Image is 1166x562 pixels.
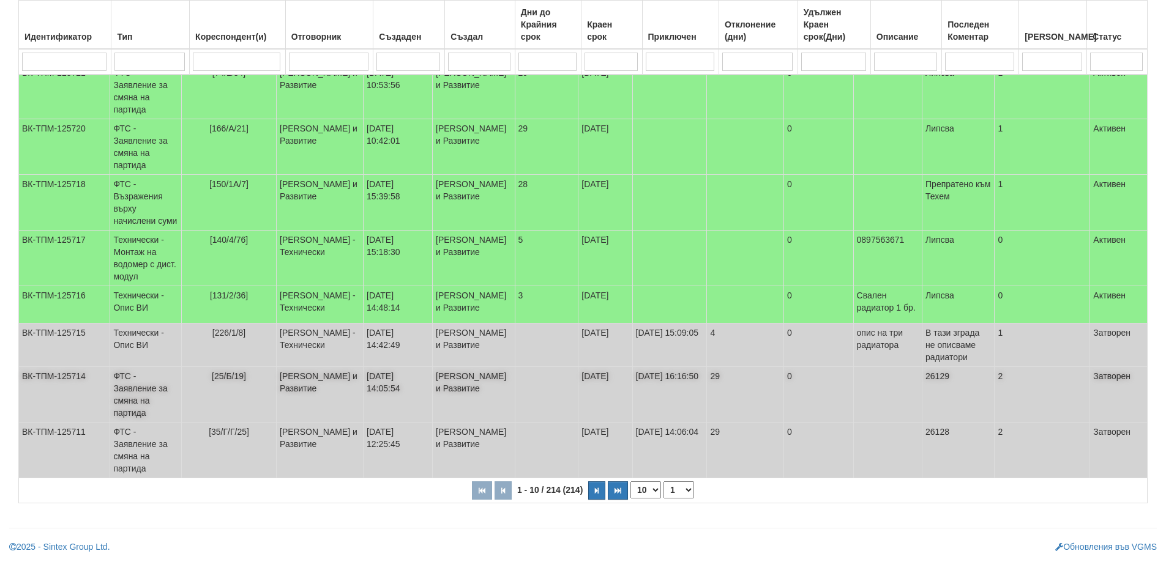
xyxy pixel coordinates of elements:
td: [PERSON_NAME] и Развитие [433,324,515,367]
td: 0 [783,423,853,478]
select: Брой редове на страница [630,481,661,498]
td: Активен [1090,231,1148,286]
td: [PERSON_NAME] и Развитие [433,367,515,423]
td: [DATE] [578,231,632,286]
button: Първа страница [472,481,492,500]
td: ВК-ТПМ-125715 [19,324,110,367]
button: Предишна страница [495,481,512,500]
div: [PERSON_NAME] [1022,28,1083,45]
td: ВК-ТПМ-125717 [19,231,110,286]
td: Активен [1090,175,1148,231]
div: Дни до Крайния срок [518,4,578,45]
td: [PERSON_NAME] и Развитие [277,64,364,119]
td: Затворен [1090,324,1148,367]
th: Кореспондент(и): No sort applied, activate to apply an ascending sort [190,1,286,50]
td: 29 [707,423,784,478]
div: Отклонение (дни) [722,16,794,45]
td: ФТС - Заявление за смяна на партида [110,119,182,175]
td: [DATE] [578,286,632,324]
th: Тип: No sort applied, activate to apply an ascending sort [111,1,190,50]
th: Статус: No sort applied, activate to apply an ascending sort [1087,1,1148,50]
td: [PERSON_NAME] и Развитие [277,175,364,231]
th: Приключен: No sort applied, activate to apply an ascending sort [642,1,719,50]
span: 26128 [925,427,949,437]
td: [DATE] 15:09:05 [632,324,707,367]
td: [DATE] [578,119,632,175]
td: 1 [995,64,1090,119]
span: Препратено към Техем [925,179,990,201]
th: Създаден: No sort applied, activate to apply an ascending sort [373,1,445,50]
td: [PERSON_NAME] - Технически [277,231,364,286]
td: ВК-ТПМ-125720 [19,119,110,175]
td: [DATE] 12:25:45 [364,423,433,478]
td: Активен [1090,119,1148,175]
td: [DATE] 14:06:04 [632,423,707,478]
span: [150/1А/7] [209,179,249,189]
span: 3 [518,290,523,300]
td: [DATE] 10:53:56 [364,64,433,119]
td: 0 [783,286,853,324]
td: 1 [995,175,1090,231]
th: Последен Коментар: No sort applied, activate to apply an ascending sort [942,1,1019,50]
select: Страница номер [663,481,694,498]
td: [PERSON_NAME] и Развитие [433,175,515,231]
td: Активен [1090,64,1148,119]
td: 1 [995,119,1090,175]
td: [DATE] [578,175,632,231]
td: [PERSON_NAME] и Развитие [277,423,364,478]
button: Следваща страница [588,481,605,500]
td: 0 [783,175,853,231]
td: 0 [783,64,853,119]
td: 4 [707,324,784,367]
td: [DATE] 15:18:30 [364,231,433,286]
td: [DATE] [578,423,632,478]
td: ВК-ТПМ-125721 [19,64,110,119]
td: 2 [995,367,1090,423]
span: [166/А/21] [209,124,249,133]
th: Създал: No sort applied, activate to apply an ascending sort [445,1,515,50]
td: Технически - Монтаж на водомер с дист. модул [110,231,182,286]
td: [PERSON_NAME] и Развитие [433,423,515,478]
td: Активен [1090,286,1148,324]
td: [PERSON_NAME] - Технически [277,286,364,324]
td: Затворен [1090,367,1148,423]
th: Брой Файлове: No sort applied, activate to apply an ascending sort [1019,1,1087,50]
td: [DATE] 14:48:14 [364,286,433,324]
td: ВК-ТПМ-125711 [19,423,110,478]
td: [DATE] [578,64,632,119]
td: ВК-ТПМ-125718 [19,175,110,231]
td: 0 [995,231,1090,286]
td: ФТС - Заявление за смяна на партида [110,64,182,119]
div: Краен срок [585,16,638,45]
td: 29 [707,367,784,423]
div: Описание [874,28,939,45]
span: [140/4/76] [210,235,248,245]
td: Технически - Опис ВИ [110,324,182,367]
td: ФТС - Заявление за смяна на партида [110,367,182,423]
p: Свален радиатор 1 бр. [857,289,919,314]
td: [PERSON_NAME] и Развитие [433,231,515,286]
td: 0 [783,231,853,286]
div: Тип [114,28,186,45]
th: Удължен Краен срок(Дни): No sort applied, activate to apply an ascending sort [798,1,870,50]
td: [DATE] 15:39:58 [364,175,433,231]
div: Кореспондент(и) [193,28,282,45]
div: Удължен Краен срок(Дни) [801,4,867,45]
td: Технически - Опис ВИ [110,286,182,324]
span: [35/Г/Г/25] [209,427,249,437]
p: опис на три радиатора [857,327,919,351]
td: [PERSON_NAME] и Развитие [433,119,515,175]
th: Идентификатор: No sort applied, activate to apply an ascending sort [19,1,111,50]
p: 0897563671 [857,234,919,246]
th: Отклонение (дни): No sort applied, activate to apply an ascending sort [719,1,798,50]
div: Създал [448,28,512,45]
td: [PERSON_NAME] - Технически [277,324,364,367]
div: Отговорник [289,28,370,45]
td: ВК-ТПМ-125716 [19,286,110,324]
th: Отговорник: No sort applied, activate to apply an ascending sort [285,1,373,50]
span: 28 [518,179,528,189]
td: ВК-ТПМ-125714 [19,367,110,423]
span: 1 - 10 / 214 (214) [514,485,586,495]
td: ФТС - Възражения върху начислени суми [110,175,182,231]
td: ФТС - Заявление за смяна на партида [110,423,182,478]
